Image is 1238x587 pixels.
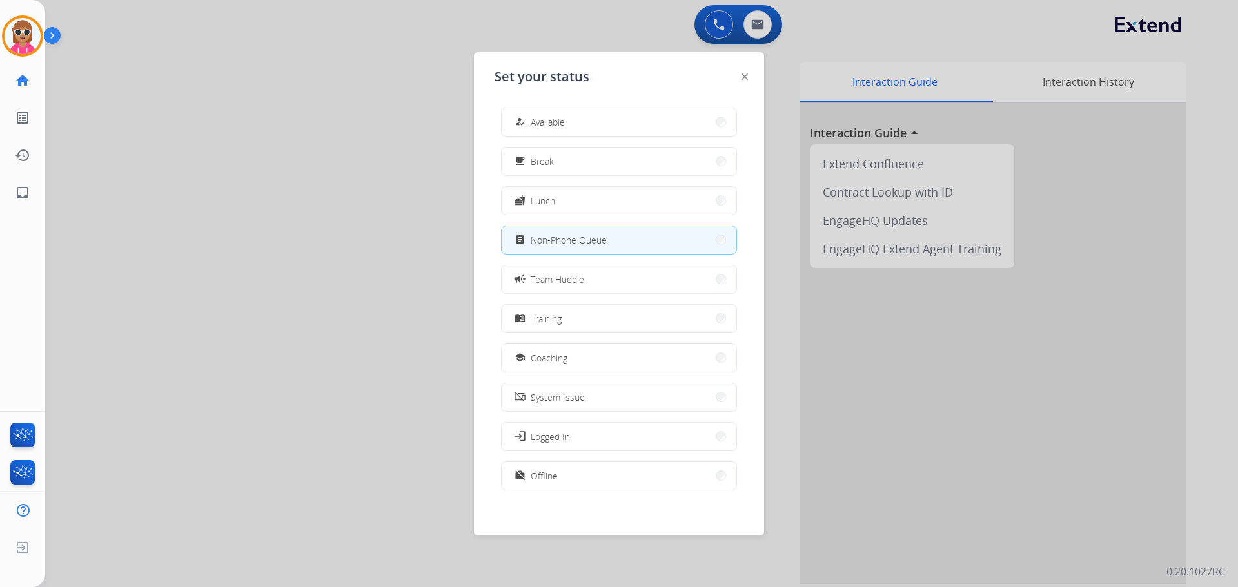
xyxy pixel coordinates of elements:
[1166,564,1225,579] p: 0.20.1027RC
[515,352,526,363] mat-icon: school
[495,68,589,86] span: Set your status
[531,351,567,365] span: Coaching
[531,273,584,286] span: Team Huddle
[515,313,526,324] mat-icon: menu_book
[502,187,736,215] button: Lunch
[15,110,30,126] mat-icon: list_alt
[513,430,526,443] mat-icon: login
[742,73,748,80] img: close-button
[531,312,562,325] span: Training
[531,390,585,404] span: System Issue
[531,115,565,129] span: Available
[5,18,41,54] img: avatar
[515,156,526,167] mat-icon: free_breakfast
[513,273,526,285] mat-icon: campaign
[15,73,30,88] mat-icon: home
[531,155,554,168] span: Break
[515,392,526,403] mat-icon: phonelink_off
[531,194,555,207] span: Lunch
[502,305,736,332] button: Training
[531,430,570,443] span: Logged In
[515,117,526,128] mat-icon: how_to_reg
[531,233,607,247] span: Non-Phone Queue
[502,265,736,293] button: Team Huddle
[502,344,736,372] button: Coaching
[515,195,526,206] mat-icon: fastfood
[502,226,736,254] button: Non-Phone Queue
[502,423,736,450] button: Logged In
[502,462,736,490] button: Offline
[15,185,30,200] mat-icon: inbox
[502,108,736,136] button: Available
[515,470,526,481] mat-icon: work_off
[515,235,526,245] mat-icon: assignment
[502,148,736,175] button: Break
[502,383,736,411] button: System Issue
[531,469,558,483] span: Offline
[15,148,30,163] mat-icon: history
